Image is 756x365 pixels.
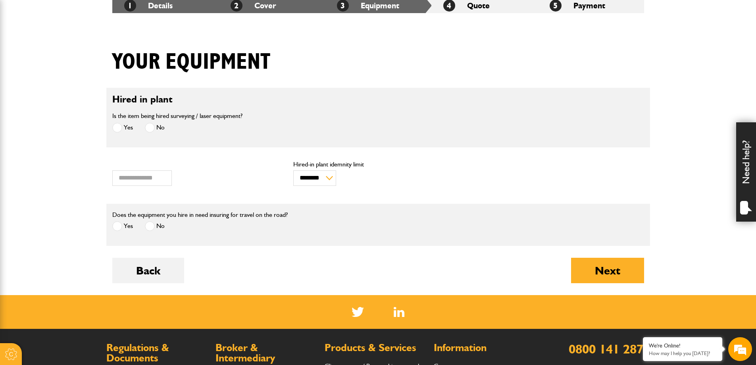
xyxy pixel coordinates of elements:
[10,120,145,138] input: Enter your phone number
[394,307,404,317] a: LinkedIn
[13,44,33,55] img: d_20077148190_company_1631870298795_20077148190
[434,343,535,353] h2: Information
[112,94,644,105] h2: Hired in plant
[394,307,404,317] img: Linked In
[10,97,145,114] input: Enter your email address
[145,123,165,133] label: No
[10,144,145,238] textarea: Type your message and hit 'Enter'
[231,1,276,10] a: 2Cover
[112,221,133,231] label: Yes
[649,342,716,349] div: We're Online!
[112,258,184,283] button: Back
[106,343,208,363] h2: Regulations & Documents
[130,4,149,23] div: Minimize live chat window
[569,341,650,357] a: 0800 141 2877
[41,44,133,55] div: Chat with us now
[215,343,317,363] h2: Broker & Intermediary
[112,113,242,119] label: Is the item being hired surveying / laser equipment?
[145,221,165,231] label: No
[112,49,270,75] h1: Your equipment
[293,161,463,168] label: Hired-in plant idemnity limit
[736,122,756,222] div: Need help?
[10,73,145,91] input: Enter your last name
[108,245,144,255] em: Start Chat
[124,1,173,10] a: 1Details
[571,258,644,283] button: Next
[325,343,426,353] h2: Products & Services
[112,212,288,218] label: Does the equipment you hire in need insuring for travel on the road?
[352,307,364,317] img: Twitter
[649,350,716,356] p: How may I help you today?
[112,123,133,133] label: Yes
